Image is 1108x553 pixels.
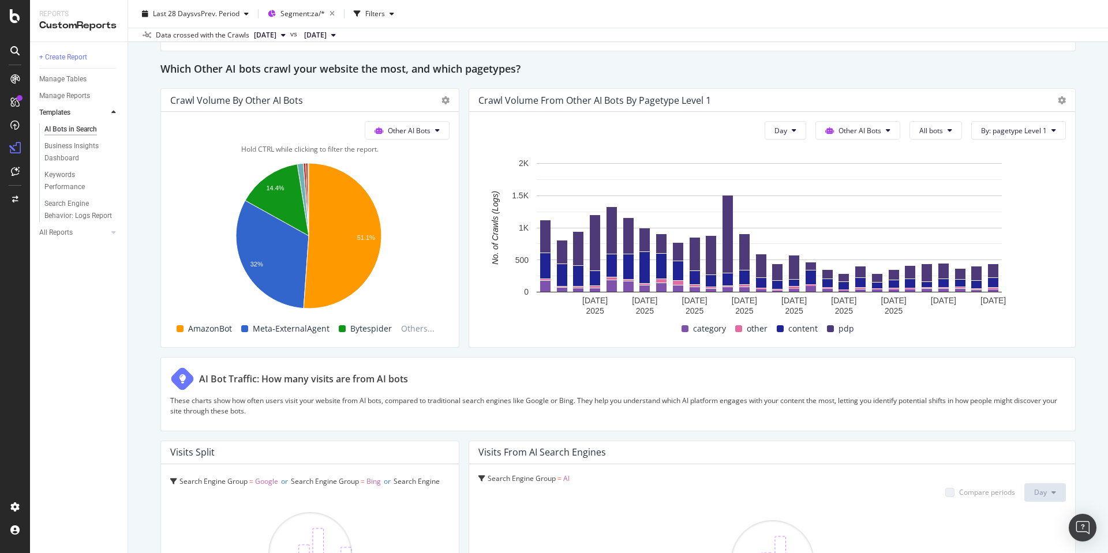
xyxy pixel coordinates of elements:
div: Hold CTRL while clicking to filter the report. [170,144,450,154]
a: + Create Report [39,51,119,63]
span: Meta-ExternalAgent [253,322,330,336]
button: By: pagetype Level 1 [971,121,1066,140]
text: [DATE] [881,295,907,304]
div: All Reports [39,227,73,239]
text: [DATE] [781,295,807,304]
span: Segment: za/* [280,9,325,18]
div: Open Intercom Messenger [1069,514,1096,541]
a: AI Bots in Search [44,123,119,136]
div: Templates [39,107,70,119]
a: Manage Reports [39,90,119,102]
text: 1K [519,223,529,232]
span: Google [255,476,278,486]
div: Filters [365,9,385,18]
span: Others... [396,322,439,336]
div: Reports [39,9,118,19]
span: content [788,322,818,336]
text: 51.1% [357,234,375,241]
span: Other AI Bots [839,126,881,136]
button: Day [765,121,806,140]
a: All Reports [39,227,108,239]
a: Keywords Performance [44,169,119,193]
div: CustomReports [39,19,118,32]
div: Compare periods [959,487,1015,497]
div: Visits from AI Search Engines [478,446,606,458]
div: + Create Report [39,51,87,63]
div: AI Bot Traffic: How many visits are from AI botsThese charts show how often users visit your webs... [160,357,1076,431]
div: Which Other AI bots crawl your website the most, and which pagetypes? [160,61,1076,79]
span: Search Engine Group [291,476,359,486]
button: [DATE] [300,28,340,42]
text: No. of Crawls (Logs) [491,191,500,265]
div: Manage Reports [39,90,90,102]
span: = [557,473,562,483]
button: Filters [349,5,399,23]
div: Crawl Volume from Other AI Bots by pagetype Level 1DayOther AI BotsAll botsBy: pagetype Level 1A ... [469,88,1076,348]
text: 2025 [636,306,654,315]
svg: A chart. [478,157,1060,319]
span: other [747,322,768,336]
text: 32% [250,260,263,267]
span: 2025 Sep. 29th [254,30,276,40]
text: [DATE] [632,295,657,304]
text: 2025 [885,306,903,315]
span: Bytespider [350,322,392,336]
text: [DATE] [831,295,856,304]
text: 1.5K [512,191,529,200]
text: [DATE] [732,295,757,304]
text: 0 [524,287,529,296]
span: Day [774,126,787,136]
span: Search Engine Group [488,473,556,483]
div: Data crossed with the Crawls [156,30,249,40]
div: Manage Tables [39,73,87,85]
button: Other AI Bots [365,121,450,140]
button: [DATE] [249,28,290,42]
h2: Which Other AI bots crawl your website the most, and which pagetypes? [160,61,521,79]
text: 2025 [735,306,753,315]
div: Crawl Volume from Other AI Bots by pagetype Level 1 [478,95,711,106]
span: = [192,492,196,502]
span: 2025 Sep. 1st [304,30,327,40]
span: vs [290,29,300,39]
text: 2K [519,159,529,168]
button: Segment:za/* [263,5,339,23]
div: Crawl Volume by Other AI Bots [170,95,303,106]
span: Other AI Bots [388,126,431,136]
span: Search Engine Group [179,476,248,486]
div: Business Insights Dashboard [44,140,111,164]
span: pdp [839,322,854,336]
text: [DATE] [582,295,608,304]
button: Other AI Bots [815,121,900,140]
span: Bing [366,476,381,486]
text: 2025 [785,306,803,315]
span: or [281,476,288,486]
a: Manage Tables [39,73,119,85]
div: AI Bots in Search [44,123,97,136]
svg: A chart. [170,157,447,319]
span: AI [563,473,570,483]
span: = [361,476,365,486]
div: Visits Split [170,446,215,458]
div: Crawl Volume by Other AI BotsOther AI BotsHold CTRL while clicking to filter the report.A chart.A... [160,88,459,348]
div: Search Engine Behavior: Logs Report [44,198,113,222]
a: Search Engine Behavior: Logs Report [44,198,119,222]
span: or [384,476,391,486]
button: Last 28 DaysvsPrev. Period [137,5,253,23]
span: Last 28 Days [153,9,194,18]
span: = [249,476,253,486]
text: 500 [515,255,529,264]
a: Business Insights Dashboard [44,140,119,164]
span: vs Prev. Period [194,9,239,18]
span: AmazonBot [188,322,232,336]
span: Day [1034,487,1047,497]
text: 2025 [835,306,853,315]
text: [DATE] [980,295,1006,304]
span: AI [198,492,204,502]
button: Day [1024,483,1066,502]
text: [DATE] [931,295,956,304]
a: Templates [39,107,108,119]
div: Keywords Performance [44,169,109,193]
span: All bots [919,126,943,136]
